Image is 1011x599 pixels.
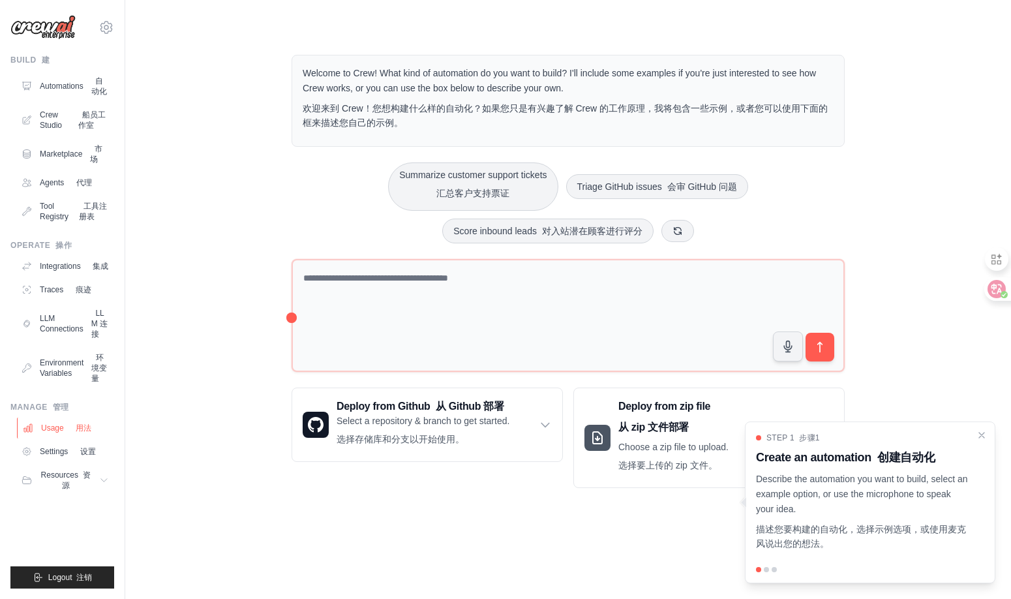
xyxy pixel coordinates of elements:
[93,262,108,271] font: 集成
[10,566,114,589] button: Logout 注销
[16,441,114,462] a: Settings 设置
[16,196,114,227] a: Tool Registry 工具注册表
[946,536,1011,599] div: 聊天小组件
[17,418,115,438] a: Usage 用法
[388,162,558,211] button: Summarize customer support tickets汇总客户支持票证
[542,226,642,236] font: 对入站潜在顾客进行评分
[76,178,92,187] font: 代理
[16,347,114,389] a: Environment Variables 环境变量
[16,104,114,136] a: Crew Studio 船员工作室
[766,433,820,443] span: Step 1
[303,103,828,129] font: 欢迎来到 Crew！您想构建什么样的自动化？如果您只是有兴趣了解 Crew 的工作原理，我将包含一些示例，或者您可以使用下面的框来描述您自己的示例。
[756,448,969,467] h3: Create an automation
[55,241,72,250] font: 操作
[756,472,969,557] p: Describe the automation you want to build, select an example option, or use the microphone to spe...
[91,353,107,383] font: 环境变量
[16,138,114,170] a: Marketplace 市场
[436,401,504,412] font: 从 Github 部署
[618,422,689,433] font: 从 zip 文件部署
[80,447,96,456] font: 设置
[16,256,114,277] a: Integrations 集成
[53,403,69,412] font: 管理
[303,66,834,136] p: Welcome to Crew! What kind of automation do you want to build? I'll include some examples if you'...
[78,110,106,130] font: 船员工作室
[48,572,92,583] span: Logout
[337,399,509,414] h3: Deploy from Github
[16,70,114,102] a: Automations 自动化
[618,440,729,477] p: Choose a zip file to upload.
[618,460,717,470] font: 选择要上传的 zip 文件。
[337,434,464,444] font: 选择存储库和分支以开始使用。
[16,172,114,193] a: Agents 代理
[10,240,114,251] div: Operate
[16,465,114,496] button: Resources 资源
[16,303,114,345] a: LLM Connections LLM 连接
[667,181,737,192] font: 会审 GitHub 问题
[566,174,748,199] button: Triage GitHub issues 会审 GitHub 问题
[76,573,92,582] font: 注销
[946,536,1011,599] iframe: Chat Widget
[42,55,50,65] font: 建
[799,433,820,442] font: 步骤1
[442,219,653,243] button: Score inbound leads 对入站潜在顾客进行评分
[10,55,114,65] div: Build
[10,402,114,412] div: Manage
[91,309,108,339] font: LLM 连接
[76,285,91,294] font: 痕迹
[91,76,107,96] font: 自动化
[90,144,102,164] font: 市场
[618,399,729,440] h3: Deploy from zip file
[40,470,91,491] span: Resources
[756,524,966,549] font: 描述您要构建的自动化，选择示例选项，或使用麦克风说出您的想法。
[16,279,114,300] a: Traces 痕迹
[337,414,509,451] p: Select a repository & branch to get started.
[10,15,76,40] img: Logo
[436,188,509,198] font: 汇总客户支持票证
[79,202,107,221] font: 工具注册表
[76,423,91,433] font: 用法
[976,430,987,440] button: Close walkthrough
[877,451,935,464] font: 创建自动化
